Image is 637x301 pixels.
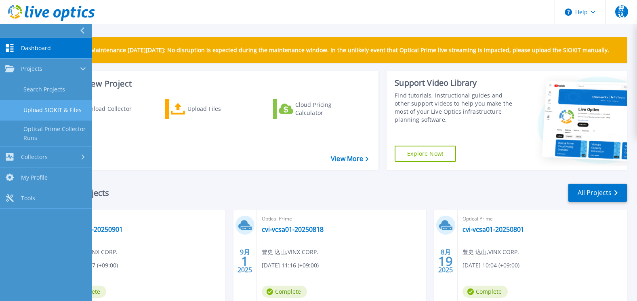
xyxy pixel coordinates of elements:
[395,91,515,124] div: Find tutorials, instructional guides and other support videos to help you make the most of your L...
[237,246,252,276] div: 9月 2025
[463,214,622,223] span: Optical Prime
[21,65,42,72] span: Projects
[463,248,519,256] span: 豊史 込山 , VINX CORP.
[395,146,456,162] a: Explore Now!
[262,225,324,233] a: cvi-vcsa01-20250818
[21,195,35,202] span: Tools
[438,246,453,276] div: 8月 2025
[438,258,453,265] span: 19
[57,99,147,119] a: Download Collector
[21,174,48,181] span: My Profile
[395,78,515,88] div: Support Video Library
[262,286,307,298] span: Complete
[187,101,252,117] div: Upload Files
[241,258,248,265] span: 1
[331,155,368,163] a: View More
[262,214,421,223] span: Optical Prime
[57,79,368,88] h3: Start a New Project
[21,45,51,52] span: Dashboard
[60,47,609,53] p: Scheduled Maintenance [DATE][DATE]: No disruption is expected during the maintenance window. In t...
[61,214,221,223] span: Optical Prime
[262,261,319,270] span: [DATE] 11:16 (+09:00)
[165,99,255,119] a: Upload Files
[615,5,628,18] span: 豊込
[273,99,363,119] a: Cloud Pricing Calculator
[78,101,143,117] div: Download Collector
[21,153,48,161] span: Collectors
[295,101,360,117] div: Cloud Pricing Calculator
[262,248,318,256] span: 豊史 込山 , VINX CORP.
[463,225,524,233] a: cvi-vcsa01-20250801
[463,261,519,270] span: [DATE] 10:04 (+09:00)
[568,184,627,202] a: All Projects
[463,286,508,298] span: Complete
